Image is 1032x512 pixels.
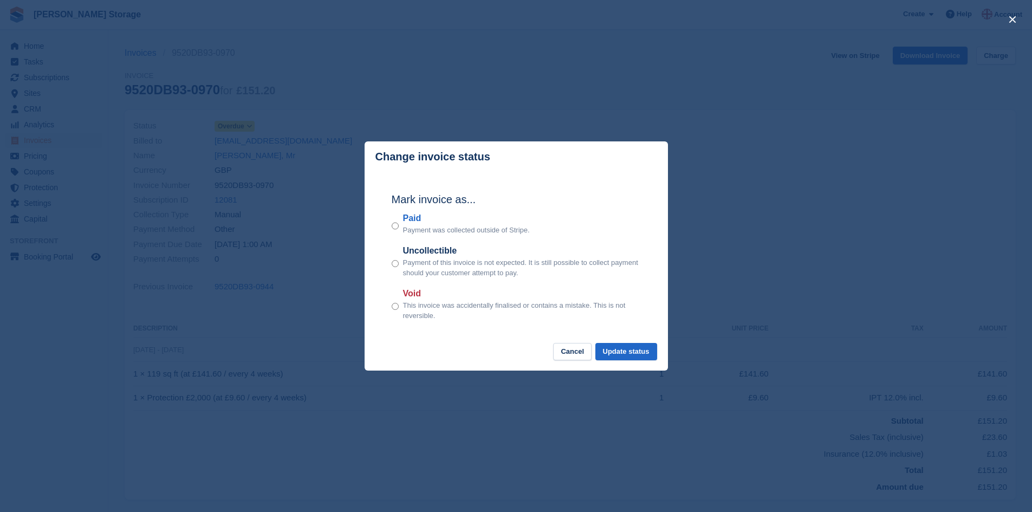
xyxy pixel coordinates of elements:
p: Change invoice status [375,151,490,163]
p: Payment of this invoice is not expected. It is still possible to collect payment should your cust... [403,257,641,278]
h2: Mark invoice as... [392,191,641,208]
p: This invoice was accidentally finalised or contains a mistake. This is not reversible. [403,300,641,321]
label: Void [403,287,641,300]
button: Update status [595,343,657,361]
button: Cancel [553,343,592,361]
label: Uncollectible [403,244,641,257]
p: Payment was collected outside of Stripe. [403,225,530,236]
button: close [1004,11,1021,28]
label: Paid [403,212,530,225]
